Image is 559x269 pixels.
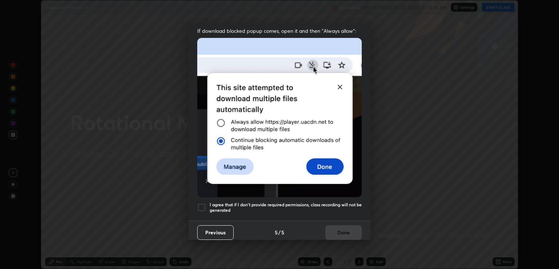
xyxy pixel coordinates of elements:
h4: 5 [275,229,278,236]
button: Previous [197,225,234,240]
img: downloads-permission-blocked.gif [197,38,362,197]
span: If download blocked popup comes, open it and then "Always allow": [197,27,362,34]
h4: / [278,229,281,236]
h4: 5 [281,229,284,236]
h5: I agree that if I don't provide required permissions, class recording will not be generated [210,202,362,213]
